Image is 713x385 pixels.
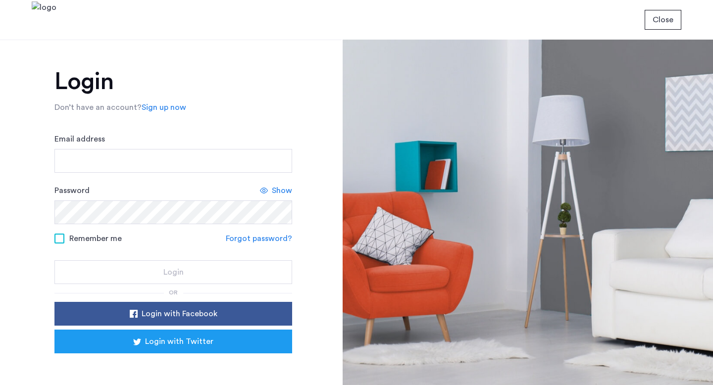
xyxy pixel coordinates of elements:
label: Password [54,185,90,196]
span: Login with Facebook [142,308,217,320]
a: Sign up now [142,101,186,113]
span: Remember me [69,233,122,244]
span: Don’t have an account? [54,103,142,111]
span: Login [163,266,184,278]
h1: Login [54,70,292,94]
button: button [54,260,292,284]
a: Forgot password? [226,233,292,244]
span: Close [653,14,673,26]
img: logo [32,1,56,39]
button: button [54,302,292,326]
button: button [645,10,681,30]
span: or [169,289,178,295]
span: Show [272,185,292,196]
label: Email address [54,133,105,145]
button: button [54,330,292,353]
span: Login with Twitter [145,336,213,347]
